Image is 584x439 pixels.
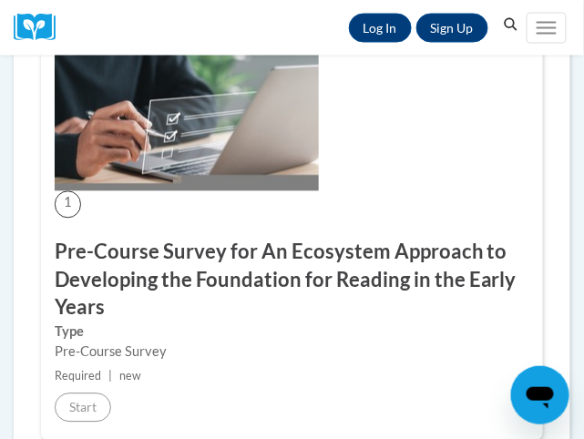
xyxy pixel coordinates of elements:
[55,15,319,191] img: Course Image
[119,370,141,383] span: new
[416,14,488,43] a: Register
[55,322,529,342] label: Type
[55,342,529,362] div: Pre-Course Survey
[497,15,525,36] button: Search
[55,191,81,218] span: 1
[349,14,412,43] a: Log In
[108,370,112,383] span: |
[14,14,68,42] a: Cox Campus
[55,370,101,383] span: Required
[55,239,529,322] h3: Pre-Course Survey for An Ecosystem Approach to Developing the Foundation for Reading in the Early...
[55,393,111,423] button: Start
[14,14,68,42] img: Logo brand
[511,366,569,424] iframe: Button to launch messaging window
